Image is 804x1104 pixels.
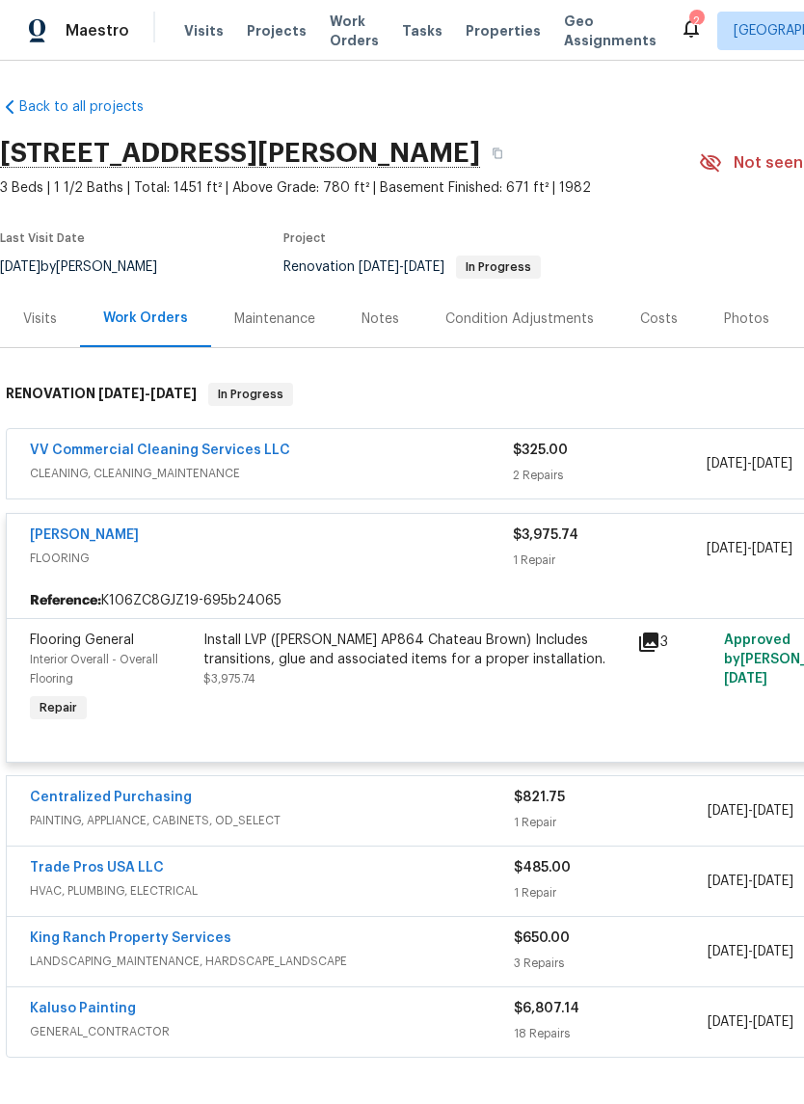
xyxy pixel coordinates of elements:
[445,310,594,329] div: Condition Adjustments
[753,804,793,818] span: [DATE]
[514,861,571,875] span: $485.00
[404,260,444,274] span: [DATE]
[402,24,442,38] span: Tasks
[513,444,568,457] span: $325.00
[708,945,748,958] span: [DATE]
[30,464,513,483] span: CLEANING, CLEANING_MAINTENANCE
[564,12,657,50] span: Geo Assignments
[30,528,139,542] a: [PERSON_NAME]
[23,310,57,329] div: Visits
[210,385,291,404] span: In Progress
[234,310,315,329] div: Maintenance
[30,654,158,685] span: Interior Overall - Overall Flooring
[98,387,145,400] span: [DATE]
[30,791,192,804] a: Centralized Purchasing
[32,698,85,717] span: Repair
[283,260,541,274] span: Renovation
[753,875,793,888] span: [DATE]
[514,931,570,945] span: $650.00
[708,804,748,818] span: [DATE]
[640,310,678,329] div: Costs
[30,1022,514,1041] span: GENERAL_CONTRACTOR
[753,945,793,958] span: [DATE]
[513,551,706,570] div: 1 Repair
[30,931,231,945] a: King Ranch Property Services
[513,466,706,485] div: 2 Repairs
[6,383,197,406] h6: RENOVATION
[30,811,514,830] span: PAINTING, APPLIANCE, CABINETS, OD_SELECT
[708,1015,748,1029] span: [DATE]
[708,1012,793,1032] span: -
[708,801,793,821] span: -
[752,542,792,555] span: [DATE]
[752,457,792,471] span: [DATE]
[30,881,514,901] span: HVAC, PLUMBING, ELECTRICAL
[708,872,793,891] span: -
[30,444,290,457] a: VV Commercial Cleaning Services LLC
[724,310,769,329] div: Photos
[707,457,747,471] span: [DATE]
[514,1002,579,1015] span: $6,807.14
[513,528,578,542] span: $3,975.74
[514,883,708,902] div: 1 Repair
[283,232,326,244] span: Project
[707,542,747,555] span: [DATE]
[30,952,514,971] span: LANDSCAPING_MAINTENANCE, HARDSCAPE_LANDSCAPE
[184,21,224,40] span: Visits
[514,791,565,804] span: $821.75
[458,261,539,273] span: In Progress
[150,387,197,400] span: [DATE]
[708,875,748,888] span: [DATE]
[362,310,399,329] div: Notes
[514,954,708,973] div: 3 Repairs
[98,387,197,400] span: -
[359,260,444,274] span: -
[514,1024,708,1043] div: 18 Repairs
[637,631,712,654] div: 3
[359,260,399,274] span: [DATE]
[689,12,703,31] div: 2
[514,813,708,832] div: 1 Repair
[203,631,626,669] div: Install LVP ([PERSON_NAME] AP864 Chateau Brown) Includes transitions, glue and associated items f...
[480,136,515,171] button: Copy Address
[247,21,307,40] span: Projects
[30,633,134,647] span: Flooring General
[707,539,792,558] span: -
[466,21,541,40] span: Properties
[66,21,129,40] span: Maestro
[30,861,164,875] a: Trade Pros USA LLC
[203,673,255,685] span: $3,975.74
[724,672,767,686] span: [DATE]
[30,591,101,610] b: Reference:
[30,1002,136,1015] a: Kaluso Painting
[103,309,188,328] div: Work Orders
[30,549,513,568] span: FLOORING
[753,1015,793,1029] span: [DATE]
[708,942,793,961] span: -
[707,454,792,473] span: -
[330,12,379,50] span: Work Orders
